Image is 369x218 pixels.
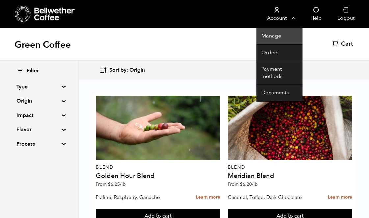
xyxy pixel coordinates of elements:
[99,62,145,78] button: Sort by: Origin
[16,83,62,91] summary: Type
[256,85,303,102] a: Documents
[228,165,352,170] p: Blend
[332,40,355,48] a: Cart
[27,67,39,75] span: Filter
[16,126,62,133] summary: Flavor
[108,181,126,187] bdi: 6.25
[16,140,62,148] summary: Process
[252,181,258,187] span: /lb
[96,181,126,187] span: From
[228,173,352,179] h4: Meridian Blend
[16,111,62,119] summary: Impact
[228,192,303,202] p: Caramel, Toffee, Dark Chocolate
[228,181,258,187] span: From
[109,67,145,74] span: Sort by: Origin
[196,190,220,205] a: Learn more
[240,181,258,187] bdi: 6.20
[120,181,126,187] span: /lb
[16,97,62,105] summary: Origin
[96,173,220,179] h4: Golden Hour Blend
[328,190,352,205] a: Learn more
[108,181,111,187] span: $
[240,181,243,187] span: $
[341,40,353,48] span: Cart
[256,28,303,45] a: Manage
[256,45,303,61] a: Orders
[256,61,303,85] a: Payment methods
[96,165,220,170] p: Blend
[96,192,171,202] p: Praline, Raspberry, Ganache
[14,39,71,51] h1: Green Coffee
